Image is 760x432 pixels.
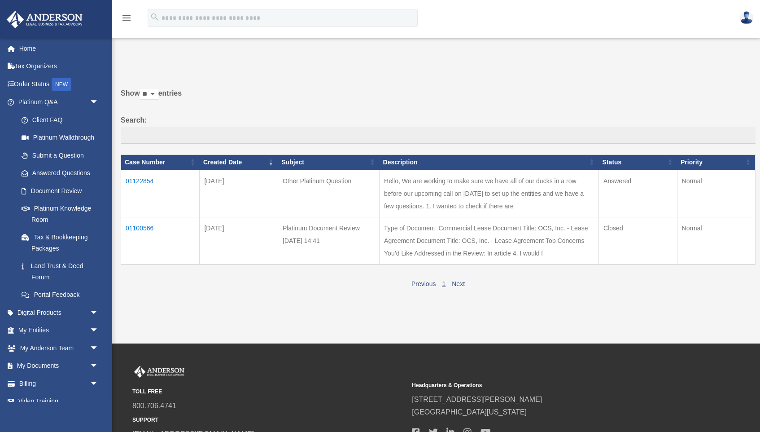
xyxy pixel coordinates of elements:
a: Digital Productsarrow_drop_down [6,304,112,322]
a: Submit a Question [13,146,108,164]
img: Anderson Advisors Platinum Portal [4,11,85,28]
a: Platinum Q&Aarrow_drop_down [6,93,108,111]
a: Land Trust & Deed Forum [13,257,108,286]
th: Status: activate to sort column ascending [599,154,677,170]
small: Headquarters & Operations [412,381,685,390]
th: Created Date: activate to sort column ascending [200,154,278,170]
th: Description: activate to sort column ascending [380,154,599,170]
div: NEW [52,78,71,91]
td: Normal [677,217,755,264]
a: Document Review [13,182,108,200]
a: My Documentsarrow_drop_down [6,357,112,375]
td: [DATE] [200,170,278,217]
th: Priority: activate to sort column ascending [677,154,755,170]
small: SUPPORT [132,415,406,425]
th: Case Number: activate to sort column ascending [121,154,200,170]
i: menu [121,13,132,23]
a: Next [452,280,465,287]
a: Order StatusNEW [6,75,112,93]
a: [STREET_ADDRESS][PERSON_NAME] [412,396,542,403]
td: 01122854 [121,170,200,217]
i: search [150,12,160,22]
td: Type of Document: Commercial Lease Document Title: OCS, Inc. - Lease Agreement Document Title: OC... [380,217,599,264]
td: Other Platinum Question [278,170,379,217]
td: 01100566 [121,217,200,264]
span: arrow_drop_down [90,304,108,322]
a: Client FAQ [13,111,108,129]
a: menu [121,16,132,23]
a: Tax Organizers [6,57,112,75]
label: Search: [121,114,756,144]
a: Portal Feedback [13,286,108,304]
a: Video Training [6,392,112,410]
a: Answered Questions [13,164,103,182]
a: 800.706.4741 [132,402,176,410]
span: arrow_drop_down [90,357,108,375]
span: arrow_drop_down [90,93,108,112]
small: TOLL FREE [132,387,406,397]
a: Previous [411,280,436,287]
a: Home [6,40,112,57]
a: Tax & Bookkeeping Packages [13,229,108,257]
img: User Pic [740,11,753,24]
a: Billingarrow_drop_down [6,375,112,392]
td: Answered [599,170,677,217]
span: arrow_drop_down [90,339,108,357]
td: [DATE] [200,217,278,264]
td: Hello, We are working to make sure we have all of our ducks in a row before our upcoming call on ... [380,170,599,217]
a: My Entitiesarrow_drop_down [6,322,112,339]
img: Anderson Advisors Platinum Portal [132,366,186,378]
label: Show entries [121,87,756,109]
td: Closed [599,217,677,264]
th: Subject: activate to sort column ascending [278,154,379,170]
a: 1 [442,280,446,287]
a: Platinum Knowledge Room [13,200,108,229]
td: Platinum Document Review [DATE] 14:41 [278,217,379,264]
a: My Anderson Teamarrow_drop_down [6,339,112,357]
a: Platinum Walkthrough [13,129,108,147]
select: Showentries [140,89,158,100]
td: Normal [677,170,755,217]
input: Search: [121,127,756,144]
a: [GEOGRAPHIC_DATA][US_STATE] [412,408,527,416]
span: arrow_drop_down [90,375,108,393]
span: arrow_drop_down [90,322,108,340]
